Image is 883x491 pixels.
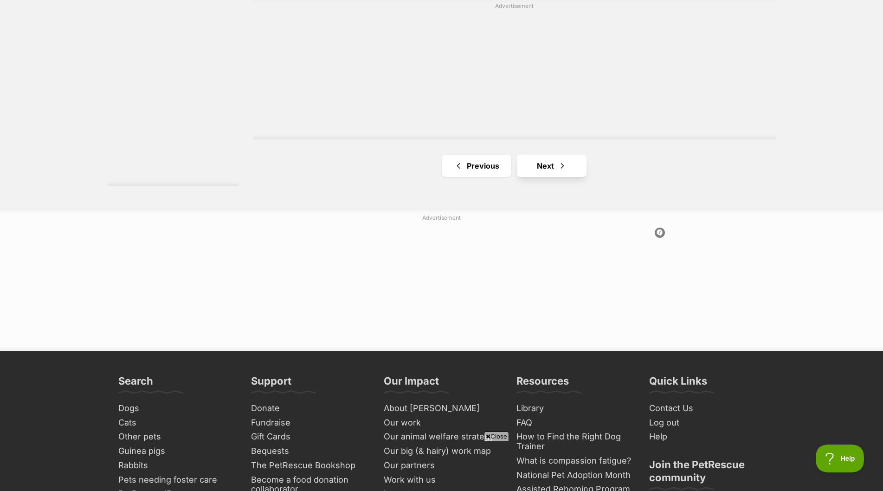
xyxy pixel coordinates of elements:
[656,229,664,237] img: info.svg
[513,416,636,430] a: FAQ
[247,444,371,458] a: Bequests
[513,401,636,416] a: Library
[645,416,769,430] a: Log out
[649,458,765,490] h3: Join the PetRescue community
[118,374,153,393] h3: Search
[484,432,509,441] span: Close
[645,401,769,416] a: Contact Us
[251,374,291,393] h3: Support
[380,430,503,444] a: Our animal welfare strategy
[442,155,511,177] a: Previous page
[380,416,503,430] a: Our work
[115,473,238,487] a: Pets needing foster care
[380,401,503,416] a: About [PERSON_NAME]
[513,430,636,453] a: How to Find the Right Dog Trainer
[816,445,864,472] iframe: Help Scout Beacon - Open
[253,155,775,177] nav: Pagination
[645,430,769,444] a: Help
[115,401,238,416] a: Dogs
[247,458,371,473] a: The PetRescue Bookshop
[649,374,707,393] h3: Quick Links
[247,401,371,416] a: Donate
[517,155,587,177] a: Next page
[115,444,238,458] a: Guinea pigs
[384,374,439,393] h3: Our Impact
[273,445,611,486] iframe: Advertisement
[115,416,238,430] a: Cats
[516,374,569,393] h3: Resources
[247,416,371,430] a: Fundraise
[115,458,238,473] a: Rabbits
[115,430,238,444] a: Other pets
[247,430,371,444] a: Gift Cards
[289,14,739,130] iframe: Advertisement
